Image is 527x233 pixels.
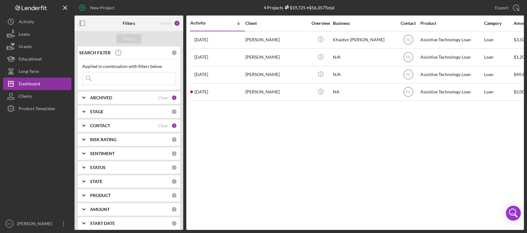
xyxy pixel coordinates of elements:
[90,2,114,14] div: New Project
[194,89,208,94] time: 2025-09-03 17:48
[397,21,420,26] div: Contact
[19,78,40,92] div: Dashboard
[3,217,71,230] button: FC[PERSON_NAME]
[333,66,395,83] div: N/A
[194,37,208,42] time: 2025-09-05 17:20
[420,32,483,48] div: Assistive Technology Loan
[484,32,513,48] div: Loan
[171,50,177,56] div: 0
[333,32,395,48] div: Khaidyn [PERSON_NAME]
[264,5,334,10] div: 4 Projects • $56,357 Total
[420,49,483,65] div: Assistive Technology Loan
[489,2,524,14] button: Export
[90,137,116,142] b: RISK RATING
[171,137,177,142] div: 0
[171,207,177,212] div: 0
[3,65,71,78] button: Long-Term
[3,28,71,40] button: Loans
[506,206,521,221] div: Open Intercom Messenger
[123,21,135,26] b: Filters
[90,207,110,212] b: AMOUNT
[160,21,171,26] div: Reset
[245,32,307,48] div: [PERSON_NAME]
[3,16,71,28] button: Activity
[245,49,307,65] div: [PERSON_NAME]
[245,84,307,100] div: [PERSON_NAME]
[19,65,39,79] div: Long-Term
[406,55,411,60] text: FC
[90,165,106,170] b: STATUS
[406,90,411,94] text: FC
[194,55,208,60] time: 2025-09-04 23:20
[406,73,411,77] text: FC
[3,102,71,115] button: Product Templates
[3,90,71,102] button: Clients
[79,50,111,55] b: SEARCH FILTER
[90,193,111,198] b: PRODUCT
[171,165,177,170] div: 0
[171,151,177,156] div: 0
[82,64,175,69] div: Applied in combination with filters below
[19,53,42,67] div: Educational
[116,34,141,43] button: Apply
[420,84,483,100] div: Assistive Technology Loan
[75,2,120,14] button: New Project
[333,84,395,100] div: NA
[90,151,115,156] b: SENTIMENT
[3,78,71,90] button: Dashboard
[484,21,513,26] div: Category
[90,123,110,128] b: CONTACT
[406,38,411,42] text: FC
[333,21,395,26] div: Business
[283,5,306,10] div: $19,725
[90,221,115,226] b: START DATE
[158,95,168,100] div: Clear
[171,221,177,226] div: 0
[245,21,307,26] div: Client
[3,40,71,53] button: Grants
[484,66,513,83] div: Loan
[484,84,513,100] div: Loan
[245,66,307,83] div: [PERSON_NAME]
[171,109,177,114] div: 0
[420,21,483,26] div: Product
[19,28,30,42] div: Loans
[171,123,177,128] div: 1
[420,66,483,83] div: Assistive Technology Loan
[484,49,513,65] div: Loan
[16,217,56,231] div: [PERSON_NAME]
[514,89,527,94] span: $2,000
[190,20,218,25] div: Activity
[194,72,208,77] time: 2025-09-03 23:42
[7,222,11,226] text: FC
[514,37,527,42] span: $3,500
[174,20,180,26] div: 2
[333,49,395,65] div: N/A
[171,193,177,198] div: 0
[514,54,527,60] span: $1,200
[19,16,34,29] div: Activity
[158,123,168,128] div: Clear
[19,90,32,104] div: Clients
[309,21,332,26] div: Overview
[171,179,177,184] div: 0
[90,179,102,184] b: STATE
[90,95,112,100] b: ARCHIVED
[171,95,177,101] div: 1
[123,34,135,43] div: Apply
[19,40,32,54] div: Grants
[19,102,55,116] div: Product Templates
[90,109,103,114] b: STAGE
[3,53,71,65] button: Educational
[495,2,508,14] div: Export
